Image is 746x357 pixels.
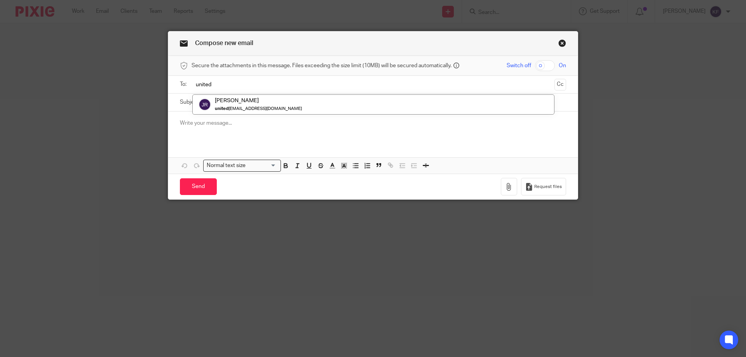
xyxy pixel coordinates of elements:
button: Request files [521,178,566,195]
input: Search for option [248,162,276,170]
img: svg%3E [199,98,211,111]
small: [EMAIL_ADDRESS][DOMAIN_NAME] [215,106,302,111]
a: Close this dialog window [558,39,566,50]
span: Compose new email [195,40,253,46]
span: Request files [534,184,562,190]
div: Search for option [203,160,281,172]
span: Secure the attachments in this message. Files exceeding the size limit (10MB) will be secured aut... [192,62,451,70]
input: Send [180,178,217,195]
label: To: [180,80,188,88]
span: Normal text size [205,162,248,170]
label: Subject: [180,98,200,106]
span: Switch off [507,62,531,70]
em: united [215,106,228,111]
div: [PERSON_NAME] [215,97,302,104]
span: On [559,62,566,70]
button: Cc [554,79,566,91]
